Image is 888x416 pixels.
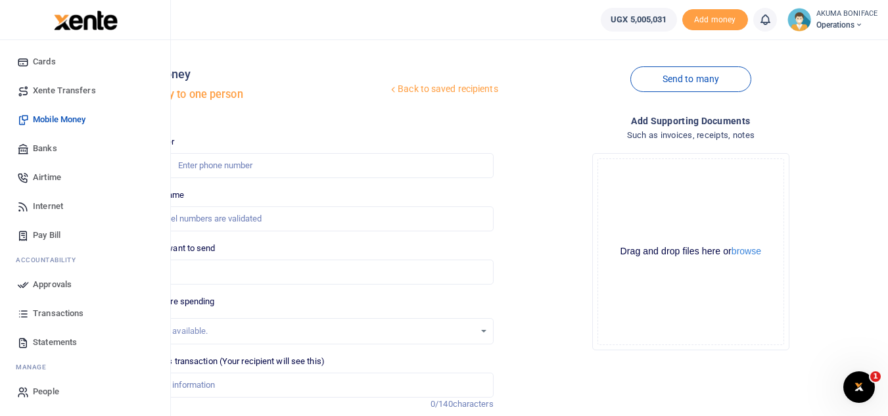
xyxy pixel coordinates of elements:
span: Add money [682,9,748,31]
img: logo-large [54,11,118,30]
span: Banks [33,142,57,155]
span: Approvals [33,278,72,291]
h4: Such as invoices, receipts, notes [504,128,877,143]
span: Cards [33,55,56,68]
a: Mobile Money [11,105,160,134]
a: Airtime [11,163,160,192]
input: Enter extra information [120,373,493,398]
div: Drag and drop files here or [598,245,783,258]
a: People [11,377,160,406]
a: logo-small logo-large logo-large [53,14,118,24]
small: AKUMA BONIFACE [816,9,877,20]
input: MTN & Airtel numbers are validated [120,206,493,231]
span: People [33,385,59,398]
li: M [11,357,160,377]
input: Enter phone number [120,153,493,178]
li: Ac [11,250,160,270]
img: profile-user [787,8,811,32]
a: Approvals [11,270,160,299]
iframe: Intercom live chat [843,371,875,403]
a: Internet [11,192,160,221]
a: Statements [11,328,160,357]
span: 0/140 [431,399,453,409]
div: File Uploader [592,153,789,350]
a: UGX 5,005,031 [601,8,676,32]
a: Add money [682,14,748,24]
span: Operations [816,19,877,31]
button: browse [732,246,761,256]
span: Airtime [33,171,61,184]
a: Banks [11,134,160,163]
span: Transactions [33,307,83,320]
a: profile-user AKUMA BONIFACE Operations [787,8,877,32]
li: Wallet ballance [596,8,682,32]
li: Toup your wallet [682,9,748,31]
a: Send to many [630,66,751,92]
span: Statements [33,336,77,349]
a: Back to saved recipients [388,78,499,101]
div: No options available. [129,325,474,338]
span: UGX 5,005,031 [611,13,666,26]
span: Internet [33,200,63,213]
span: Mobile Money [33,113,85,126]
a: Pay Bill [11,221,160,250]
span: countability [26,255,76,265]
span: Xente Transfers [33,84,96,97]
span: Pay Bill [33,229,60,242]
span: 1 [870,371,881,382]
h5: Send money to one person [114,88,388,101]
a: Xente Transfers [11,76,160,105]
input: UGX [120,260,493,285]
h4: Add supporting Documents [504,114,877,128]
a: Transactions [11,299,160,328]
a: Cards [11,47,160,76]
span: anage [22,362,47,372]
span: characters [453,399,494,409]
label: Memo for this transaction (Your recipient will see this) [120,355,325,368]
h4: Mobile money [114,67,388,81]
